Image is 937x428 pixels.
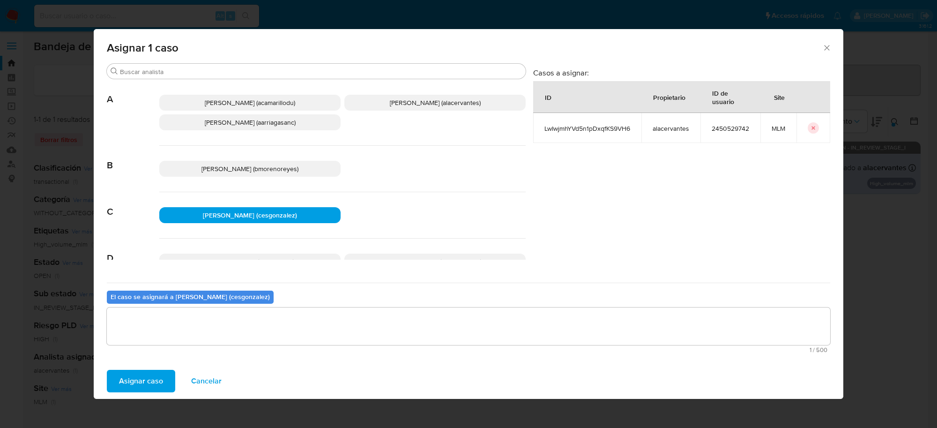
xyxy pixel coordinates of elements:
[772,124,785,133] span: MLM
[701,82,760,113] div: ID de usuario
[822,43,831,52] button: Cerrar ventana
[390,98,481,107] span: [PERSON_NAME] (alacervantes)
[107,80,159,105] span: A
[191,371,222,391] span: Cancelar
[763,86,796,108] div: Site
[179,370,234,392] button: Cancelar
[111,292,270,301] b: El caso se asignará a [PERSON_NAME] (cesgonzalez)
[111,68,118,75] button: Buscar
[205,98,295,107] span: [PERSON_NAME] (acamarillodu)
[534,86,563,108] div: ID
[201,164,298,173] span: [PERSON_NAME] (bmorenoreyes)
[544,124,630,133] span: LwIwjmhYVd5n1pDxqfKS9VH6
[388,257,482,266] span: [PERSON_NAME] (dlagunesrodr)
[159,114,341,130] div: [PERSON_NAME] (aarriagasanc)
[110,347,827,353] span: Máximo 500 caracteres
[107,239,159,264] span: D
[107,192,159,218] span: C
[94,29,843,399] div: assign-modal
[344,95,526,111] div: [PERSON_NAME] (alacervantes)
[808,122,819,134] button: icon-button
[642,86,697,108] div: Propietario
[107,42,822,53] span: Asignar 1 caso
[653,124,689,133] span: alacervantes
[107,370,175,392] button: Asignar caso
[533,68,830,77] h3: Casos a asignar:
[159,254,341,270] div: [PERSON_NAME] (dgoicochea)
[120,68,522,76] input: Buscar analista
[205,118,296,127] span: [PERSON_NAME] (aarriagasanc)
[344,254,526,270] div: [PERSON_NAME] (dlagunesrodr)
[159,95,341,111] div: [PERSON_NAME] (acamarillodu)
[712,124,749,133] span: 2450529742
[119,371,163,391] span: Asignar caso
[203,210,297,220] span: [PERSON_NAME] (cesgonzalez)
[107,146,159,171] span: B
[159,161,341,177] div: [PERSON_NAME] (bmorenoreyes)
[206,257,294,266] span: [PERSON_NAME] (dgoicochea)
[159,207,341,223] div: [PERSON_NAME] (cesgonzalez)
